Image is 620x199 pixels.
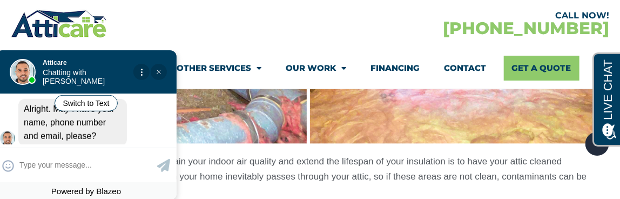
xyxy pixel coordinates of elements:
[26,9,87,22] span: Opens a chat window
[11,81,26,96] img: Live Agent
[19,56,601,81] nav: Menu
[177,56,261,81] a: Other Services
[310,11,609,20] div: CALL NOW!
[370,56,420,81] a: Financing
[286,56,346,81] a: Our Work
[6,132,187,150] div: Powered by Blazeo
[504,56,579,81] a: Get A Quote
[13,110,25,122] span: Select Emoticon
[38,50,189,93] div: Atticare
[6,98,187,132] div: Type your response and press Return or Send
[29,49,138,96] div: Alright. May I have your name, phone number and email, please?
[444,56,486,81] a: Contact
[30,105,165,126] textarea: Type your response and press Return or Send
